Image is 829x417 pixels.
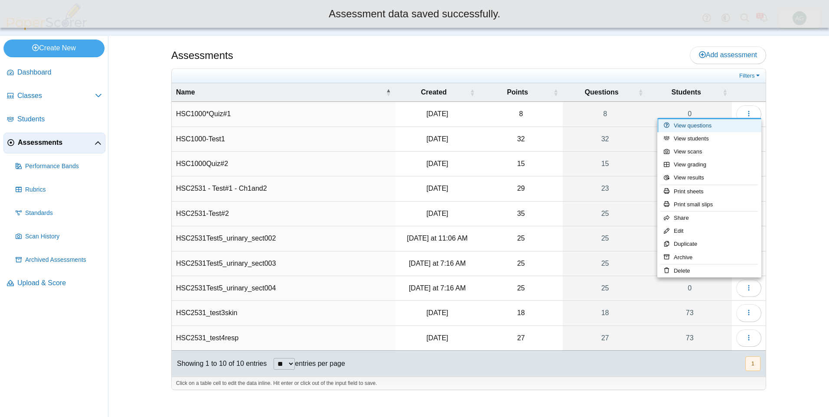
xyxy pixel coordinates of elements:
div: Click on a table cell to edit the data inline. Hit enter or click out of the input field to save. [172,377,766,390]
td: 32 [479,127,562,152]
a: View scans [657,145,761,158]
a: Performance Bands [12,156,105,177]
span: Created : Activate to sort [470,88,475,97]
a: Upload & Score [3,273,105,294]
td: HSC1000-Test1 [172,127,395,152]
a: Rubrics [12,179,105,200]
a: 8 [563,102,648,126]
span: Dashboard [17,68,102,77]
td: 25 [479,251,562,276]
a: Print small slips [657,198,761,211]
a: 52 [647,202,732,226]
button: 1 [745,356,760,371]
span: Classes [17,91,95,101]
time: Sep 1, 2025 at 5:37 PM [426,110,448,117]
a: Delete [657,264,761,277]
div: Assessment data saved successfully. [7,7,822,21]
time: Oct 8, 2025 at 7:16 AM [409,284,466,292]
td: HSC1000*Quiz#1 [172,102,395,127]
td: HSC2531 - Test#1 - Ch1and2 [172,176,395,201]
td: 35 [479,202,562,226]
span: Upload & Score [17,278,102,288]
td: 18 [479,301,562,326]
div: Showing 1 to 10 of 10 entries [172,351,267,377]
time: Oct 1, 2025 at 10:32 AM [426,334,448,342]
span: Questions : Activate to sort [638,88,643,97]
td: HSC2531Test5_urinary_sect004 [172,276,395,301]
span: Scan History [25,232,102,241]
span: Points : Activate to sort [553,88,558,97]
a: Dashboard [3,62,105,83]
a: 0 [647,276,732,300]
span: Add assessment [699,51,757,59]
span: Name [176,88,384,97]
a: Duplicate [657,238,761,251]
time: Oct 1, 2025 at 10:26 AM [426,309,448,316]
span: Rubrics [25,186,102,194]
span: Students : Activate to sort [722,88,728,97]
a: Archived Assessments [12,250,105,270]
a: 15 [563,152,648,176]
time: Oct 8, 2025 at 7:16 AM [409,260,466,267]
a: 0 [647,102,732,126]
a: Add assessment [690,46,766,64]
a: PaperScorer [3,24,90,31]
time: Oct 6, 2025 at 11:06 AM [407,235,467,242]
td: 27 [479,326,562,351]
a: Create New [3,39,104,57]
a: 49 [647,127,732,151]
a: 78 [647,176,732,201]
a: Students [3,109,105,130]
a: 18 [563,301,648,325]
td: 8 [479,102,562,127]
nav: pagination [744,356,760,371]
a: 27 [563,326,648,350]
span: Performance Bands [25,162,102,171]
a: View results [657,171,761,184]
span: Assessments [18,138,95,147]
a: Assessments [3,133,105,153]
td: 29 [479,176,562,201]
a: Print sheets [657,185,761,198]
a: Scan History [12,226,105,247]
span: Standards [25,209,102,218]
a: 0 [647,226,732,251]
td: 25 [479,226,562,251]
a: Edit [657,225,761,238]
span: Created [400,88,468,97]
a: Share [657,212,761,225]
time: Sep 16, 2025 at 11:13 PM [426,160,448,167]
span: Students [652,88,721,97]
a: 73 [647,326,732,350]
span: Points [483,88,551,97]
td: 15 [479,152,562,176]
a: View students [657,132,761,145]
span: Archived Assessments [25,256,102,264]
time: Sep 7, 2025 at 1:03 PM [426,185,448,192]
label: entries per page [295,360,345,367]
time: Sep 30, 2025 at 7:39 AM [426,135,448,143]
a: Classes [3,86,105,107]
a: 23 [563,176,648,201]
span: Questions [567,88,636,97]
a: 32 [563,127,648,151]
td: HSC2531Test5_urinary_sect003 [172,251,395,276]
a: 25 [563,202,648,226]
h1: Assessments [171,48,233,63]
a: 25 [563,226,648,251]
a: 60 [647,152,732,176]
span: Students [17,114,102,124]
td: HSC2531_test4resp [172,326,395,351]
a: 73 [647,301,732,325]
a: View grading [657,158,761,171]
span: Name : Activate to invert sorting [386,88,391,97]
a: Filters [737,72,764,80]
td: HSC2531_test3skin [172,301,395,326]
td: HSC2531Test5_urinary_sect002 [172,226,395,251]
a: 0 [647,251,732,276]
a: View questions [657,119,761,132]
a: 25 [563,276,648,300]
td: HSC1000Quiz#2 [172,152,395,176]
a: Archive [657,251,761,264]
a: Standards [12,203,105,224]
